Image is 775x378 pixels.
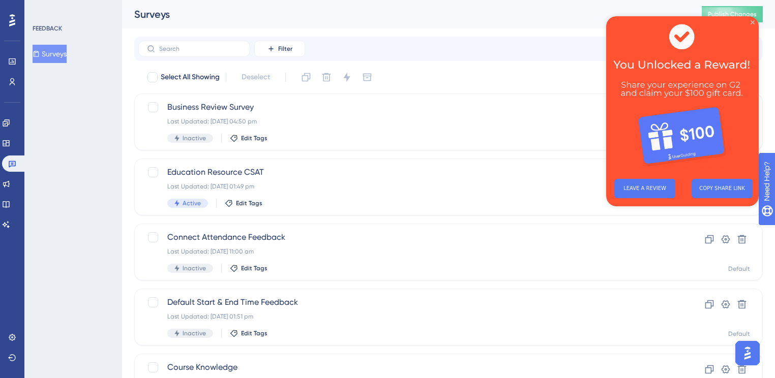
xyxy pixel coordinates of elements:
[161,71,220,83] span: Select All Showing
[134,7,676,21] div: Surveys
[278,45,292,53] span: Filter
[241,329,267,337] span: Edit Tags
[728,330,750,338] div: Default
[85,163,146,182] button: COPY SHARE LINK
[24,3,64,15] span: Need Help?
[8,163,69,182] button: LEAVE A REVIEW
[33,45,67,63] button: Surveys
[167,247,648,256] div: Last Updated: [DATE] 11:00 am
[230,329,267,337] button: Edit Tags
[167,296,648,308] span: Default Start & End Time Feedback
[236,199,262,207] span: Edit Tags
[183,199,201,207] span: Active
[242,71,270,83] span: Deselect
[230,264,267,272] button: Edit Tags
[183,329,206,337] span: Inactive
[708,10,757,18] span: Publish Changes
[241,134,267,142] span: Edit Tags
[241,264,267,272] span: Edit Tags
[144,4,148,8] div: Close Preview
[33,24,62,33] div: FEEDBACK
[167,231,648,243] span: Connect Attendance Feedback
[167,166,648,178] span: Education Resource CSAT
[167,117,648,125] div: Last Updated: [DATE] 04:50 pm
[254,41,305,57] button: Filter
[159,45,242,52] input: Search
[702,6,763,22] button: Publish Changes
[183,134,206,142] span: Inactive
[232,68,279,86] button: Deselect
[183,264,206,272] span: Inactive
[230,134,267,142] button: Edit Tags
[167,361,648,373] span: Course Knowledge
[167,312,648,321] div: Last Updated: [DATE] 01:51 pm
[167,182,648,191] div: Last Updated: [DATE] 01:49 pm
[167,101,648,113] span: Business Review Survey
[732,338,763,368] iframe: UserGuiding AI Assistant Launcher
[225,199,262,207] button: Edit Tags
[728,265,750,273] div: Default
